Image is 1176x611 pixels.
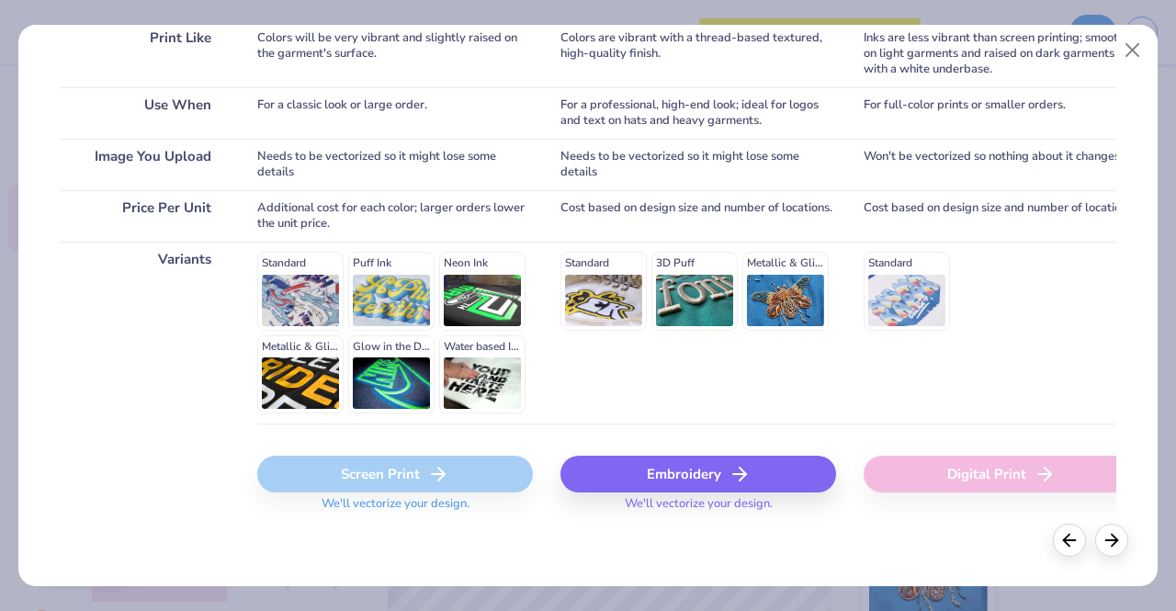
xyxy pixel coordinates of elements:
div: Colors will be very vibrant and slightly raised on the garment's surface. [257,20,533,87]
div: Price Per Unit [60,190,230,242]
div: Embroidery [560,456,836,492]
span: We'll vectorize your design. [314,496,477,523]
div: Cost based on design size and number of locations. [560,190,836,242]
div: Image You Upload [60,139,230,190]
div: Digital Print [864,456,1139,492]
div: Inks are less vibrant than screen printing; smooth on light garments and raised on dark garments ... [864,20,1139,87]
div: Use When [60,87,230,139]
button: Close [1115,33,1150,68]
div: Needs to be vectorized so it might lose some details [560,139,836,190]
div: For a professional, high-end look; ideal for logos and text on hats and heavy garments. [560,87,836,139]
div: Screen Print [257,456,533,492]
div: Cost based on design size and number of locations. [864,190,1139,242]
div: Variants [60,242,230,424]
div: For a classic look or large order. [257,87,533,139]
div: Colors are vibrant with a thread-based textured, high-quality finish. [560,20,836,87]
div: Won't be vectorized so nothing about it changes [864,139,1139,190]
span: We'll vectorize your design. [617,496,780,523]
div: For full-color prints or smaller orders. [864,87,1139,139]
div: Additional cost for each color; larger orders lower the unit price. [257,190,533,242]
div: Needs to be vectorized so it might lose some details [257,139,533,190]
div: Print Like [60,20,230,87]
